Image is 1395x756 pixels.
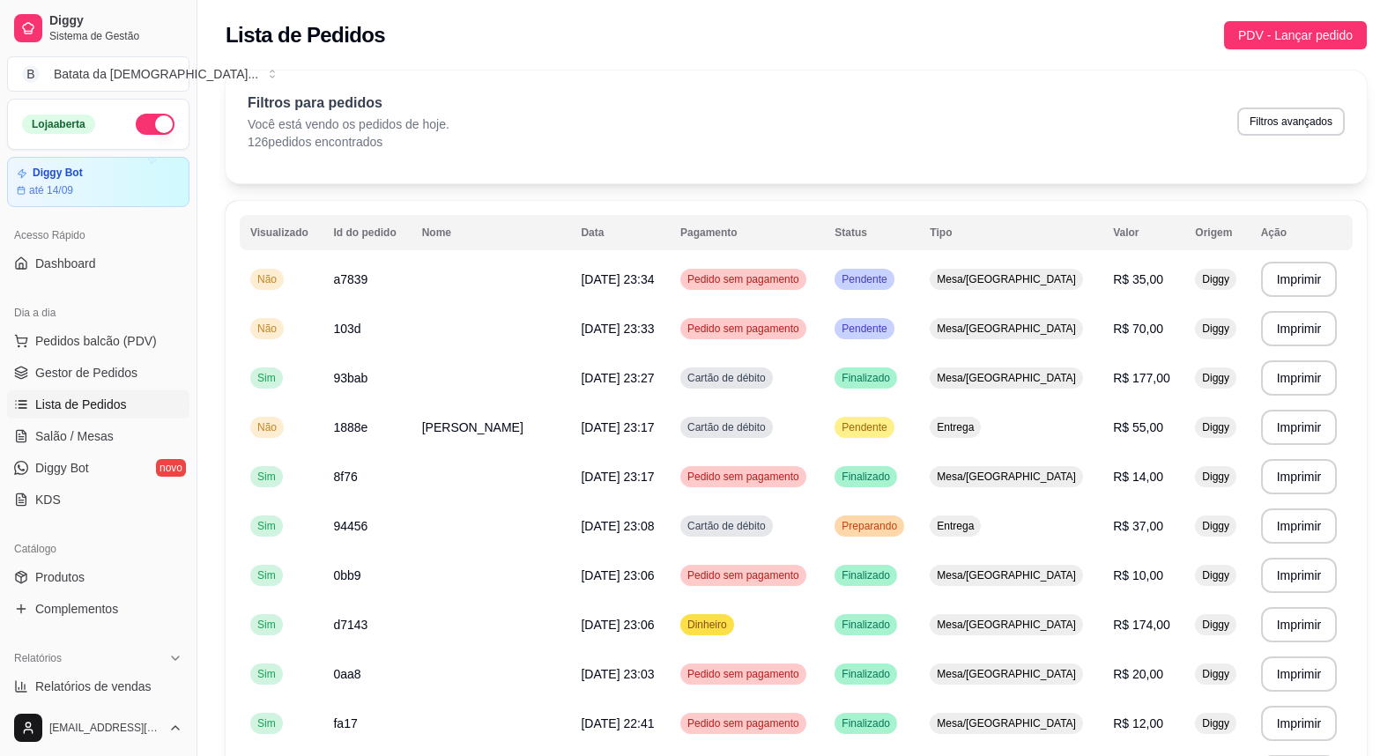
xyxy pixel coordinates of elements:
span: Finalizado [838,568,894,582]
a: Salão / Mesas [7,422,189,450]
span: R$ 70,00 [1113,322,1163,336]
span: Pedido sem pagamento [684,716,803,730]
span: Não [254,420,280,434]
button: Filtros avançados [1237,107,1345,136]
a: Complementos [7,595,189,623]
th: Ação [1250,215,1353,250]
a: Dashboard [7,249,189,278]
span: Mesa/[GEOGRAPHIC_DATA] [933,470,1080,484]
span: Finalizado [838,371,894,385]
a: Gestor de Pedidos [7,359,189,387]
a: Lista de Pedidos [7,390,189,419]
th: Status [824,215,919,250]
span: Pedidos balcão (PDV) [35,332,157,350]
span: Cartão de débito [684,519,769,533]
span: Mesa/[GEOGRAPHIC_DATA] [933,568,1080,582]
span: Produtos [35,568,85,586]
span: [DATE] 23:17 [581,420,654,434]
span: Diggy [1198,322,1233,336]
span: 0aa8 [333,667,360,681]
span: Diggy [1198,519,1233,533]
th: Origem [1184,215,1250,250]
span: Diggy Bot [35,459,89,477]
span: Finalizado [838,716,894,730]
button: Imprimir [1261,360,1338,396]
span: Mesa/[GEOGRAPHIC_DATA] [933,272,1080,286]
th: Visualizado [240,215,323,250]
button: Imprimir [1261,656,1338,692]
span: Entrega [933,420,977,434]
article: Diggy Bot [33,167,83,180]
span: [DATE] 23:08 [581,519,654,533]
span: Diggy [1198,568,1233,582]
th: Data [570,215,670,250]
button: Imprimir [1261,311,1338,346]
span: [DATE] 23:06 [581,568,654,582]
span: KDS [35,491,61,508]
a: Produtos [7,563,189,591]
span: Finalizado [838,470,894,484]
span: R$ 177,00 [1113,371,1170,385]
div: Loja aberta [22,115,95,134]
a: DiggySistema de Gestão [7,7,189,49]
div: Batata da [DEMOGRAPHIC_DATA] ... [54,65,258,83]
span: Sim [254,470,279,484]
div: Catálogo [7,535,189,563]
span: Diggy [1198,470,1233,484]
span: Salão / Mesas [35,427,114,445]
span: Cartão de débito [684,420,769,434]
span: Não [254,272,280,286]
button: [EMAIL_ADDRESS][DOMAIN_NAME] [7,707,189,749]
span: Gestor de Pedidos [35,364,137,382]
span: Sim [254,568,279,582]
span: Pedido sem pagamento [684,272,803,286]
span: R$ 35,00 [1113,272,1163,286]
span: [DATE] 23:34 [581,272,654,286]
span: [DATE] 22:41 [581,716,654,730]
th: Tipo [919,215,1102,250]
span: Mesa/[GEOGRAPHIC_DATA] [933,618,1080,632]
span: Dinheiro [684,618,731,632]
span: Mesa/[GEOGRAPHIC_DATA] [933,371,1080,385]
span: [DATE] 23:06 [581,618,654,632]
button: Imprimir [1261,262,1338,297]
span: Diggy [1198,272,1233,286]
span: 0bb9 [333,568,360,582]
span: R$ 12,00 [1113,716,1163,730]
h2: Lista de Pedidos [226,21,385,49]
span: [PERSON_NAME] [422,420,523,434]
span: Dashboard [35,255,96,272]
span: d7143 [333,618,367,632]
a: KDS [7,485,189,514]
p: Filtros para pedidos [248,93,449,114]
span: Diggy [1198,667,1233,681]
span: Sim [254,371,279,385]
span: [DATE] 23:17 [581,470,654,484]
div: Dia a dia [7,299,189,327]
span: Diggy [1198,716,1233,730]
span: Diggy [1198,371,1233,385]
span: Pedido sem pagamento [684,470,803,484]
span: Pedido sem pagamento [684,322,803,336]
a: Diggy Botaté 14/09 [7,157,189,207]
span: Preparando [838,519,901,533]
span: Sistema de Gestão [49,29,182,43]
span: 8f76 [333,470,357,484]
span: 93bab [333,371,367,385]
button: Imprimir [1261,459,1338,494]
span: Relatórios de vendas [35,678,152,695]
span: Finalizado [838,667,894,681]
span: Pendente [838,272,890,286]
th: Nome [412,215,571,250]
span: Entrega [933,519,977,533]
article: até 14/09 [29,183,73,197]
button: PDV - Lançar pedido [1224,21,1367,49]
button: Imprimir [1261,607,1338,642]
span: Mesa/[GEOGRAPHIC_DATA] [933,716,1080,730]
span: [DATE] 23:33 [581,322,654,336]
span: Finalizado [838,618,894,632]
span: Relatórios [14,651,62,665]
span: Diggy [1198,420,1233,434]
span: Cartão de débito [684,371,769,385]
span: PDV - Lançar pedido [1238,26,1353,45]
